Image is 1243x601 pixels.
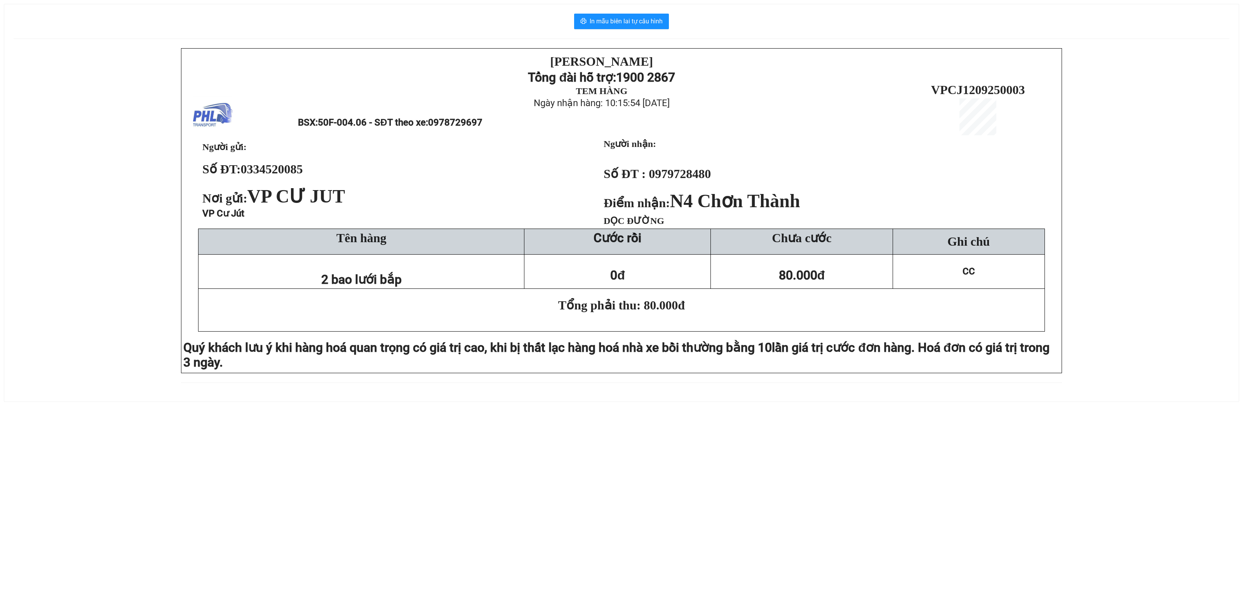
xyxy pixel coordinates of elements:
span: Tên hàng [336,231,386,245]
span: lần giá trị cước đơn hàng. Hoá đơn có giá trị trong 3 ngày. [183,340,1050,370]
span: Chưa cước [772,231,831,245]
span: 50F-004.06 - SĐT theo xe: [318,117,482,128]
span: Ngày nhận hàng: 10:15:54 [DATE] [534,98,670,108]
span: CC [963,266,975,277]
strong: Cước rồi [594,231,641,245]
strong: Điểm nhận: [604,196,800,210]
img: logo [193,96,232,135]
span: Người gửi: [202,142,247,152]
span: VPCJ1209250003 [931,83,1025,97]
strong: [PERSON_NAME] [3,6,106,20]
span: 0979728480 [649,167,711,181]
strong: TEM HÀNG [576,86,627,96]
span: Ghi chú [947,234,990,248]
strong: 1900 2867 [616,70,675,85]
span: Nơi gửi: [202,191,348,205]
button: printerIn mẫu biên lai tự cấu hình [574,14,669,29]
strong: Người nhận: [604,139,656,149]
strong: Tổng đài hỗ trợ: [16,22,87,51]
strong: Số ĐT : [604,167,646,181]
strong: 1900 2867 [35,37,94,51]
span: N4 Chơn Thành [670,190,800,211]
span: In mẫu biên lai tự cấu hình [590,16,663,26]
span: 2 bao lưới bắp [321,272,402,287]
strong: TEM HÀNG [29,52,81,63]
span: Quý khách lưu ý khi hàng hoá quan trọng có giá trị cao, khi bị thất lạc hàng hoá nhà xe bồi thườn... [183,340,772,355]
span: VP CƯ JUT [247,186,345,206]
span: 0đ [610,268,625,283]
span: 0978729697 [428,117,482,128]
strong: [PERSON_NAME] [550,54,653,68]
span: DỌC ĐƯỜNG [604,216,664,226]
span: printer [580,18,587,25]
span: BSX: [298,117,482,128]
span: 80.000đ [779,268,825,283]
span: VP Cư Jút [202,208,244,219]
strong: Số ĐT: [202,162,303,176]
strong: Tổng đài hỗ trợ: [528,70,616,85]
span: 0334520085 [241,162,303,176]
span: Tổng phải thu: 80.000đ [558,298,685,312]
